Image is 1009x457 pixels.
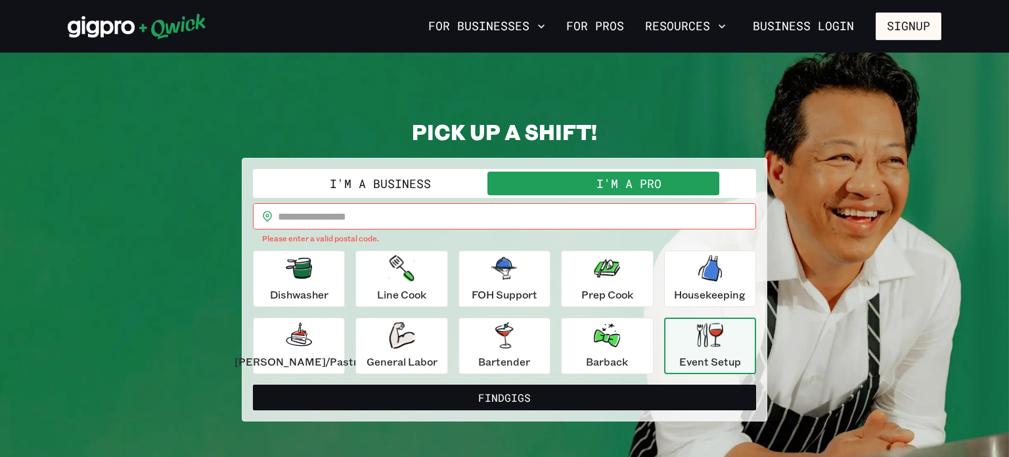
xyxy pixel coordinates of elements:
p: Dishwasher [270,287,328,302]
p: Barback [586,354,628,370]
a: For Pros [561,15,629,37]
button: Event Setup [664,318,756,374]
button: For Businesses [423,15,550,37]
p: Event Setup [679,354,741,370]
p: Please enter a valid postal code. [262,232,747,245]
button: Barback [561,318,653,374]
button: [PERSON_NAME]/Pastry [253,318,345,374]
p: Housekeeping [674,287,746,302]
button: Housekeeping [664,251,756,307]
button: Resources [640,15,731,37]
button: Dishwasher [253,251,345,307]
p: Bartender [478,354,530,370]
button: I'm a Business [256,172,504,195]
p: General Labor [367,354,437,370]
p: [PERSON_NAME]/Pastry [235,354,363,370]
p: Prep Cook [581,287,633,302]
button: Prep Cook [561,251,653,307]
button: Line Cook [355,251,447,307]
p: FOH Support [472,287,537,302]
button: Bartender [459,318,550,374]
h2: PICK UP A SHIFT! [242,118,767,145]
a: Business Login [742,12,865,40]
button: FindGigs [253,385,756,411]
p: Line Cook [377,287,426,302]
button: General Labor [355,318,447,374]
button: FOH Support [459,251,550,307]
button: I'm a Pro [504,172,753,195]
button: Signup [876,12,941,40]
